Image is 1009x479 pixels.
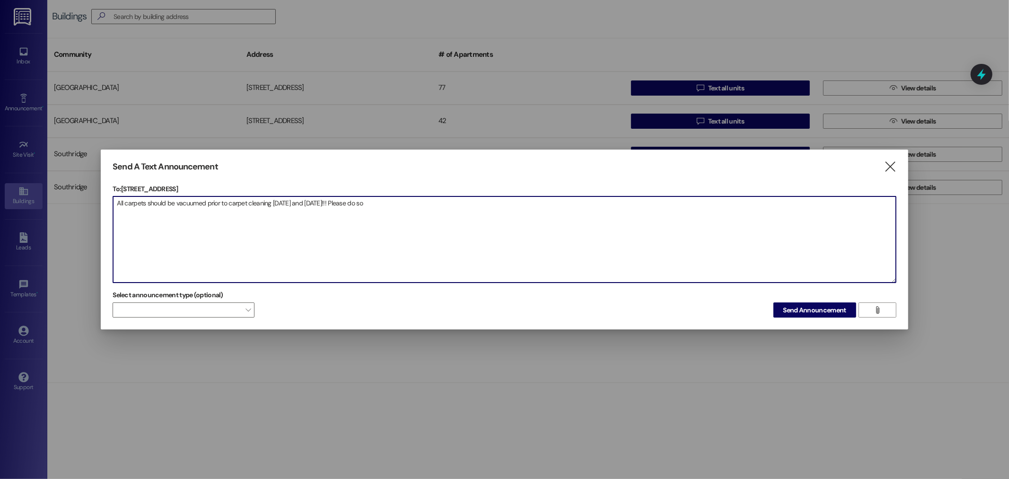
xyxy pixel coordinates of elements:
p: To: [STREET_ADDRESS] [113,184,896,194]
label: Select announcement type (optional) [113,288,223,302]
i:  [874,306,881,314]
button: Send Announcement [773,302,856,318]
span: Send Announcement [783,305,846,315]
h3: Send A Text Announcement [113,161,218,172]
div: All carpets should be vacuumed prior to carpet cleaning [DATE] and [DATE]!!! Please do so [113,196,896,283]
textarea: All carpets should be vacuumed prior to carpet cleaning [DATE] and [DATE]!!! Please do so [113,196,895,283]
i:  [884,162,896,172]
